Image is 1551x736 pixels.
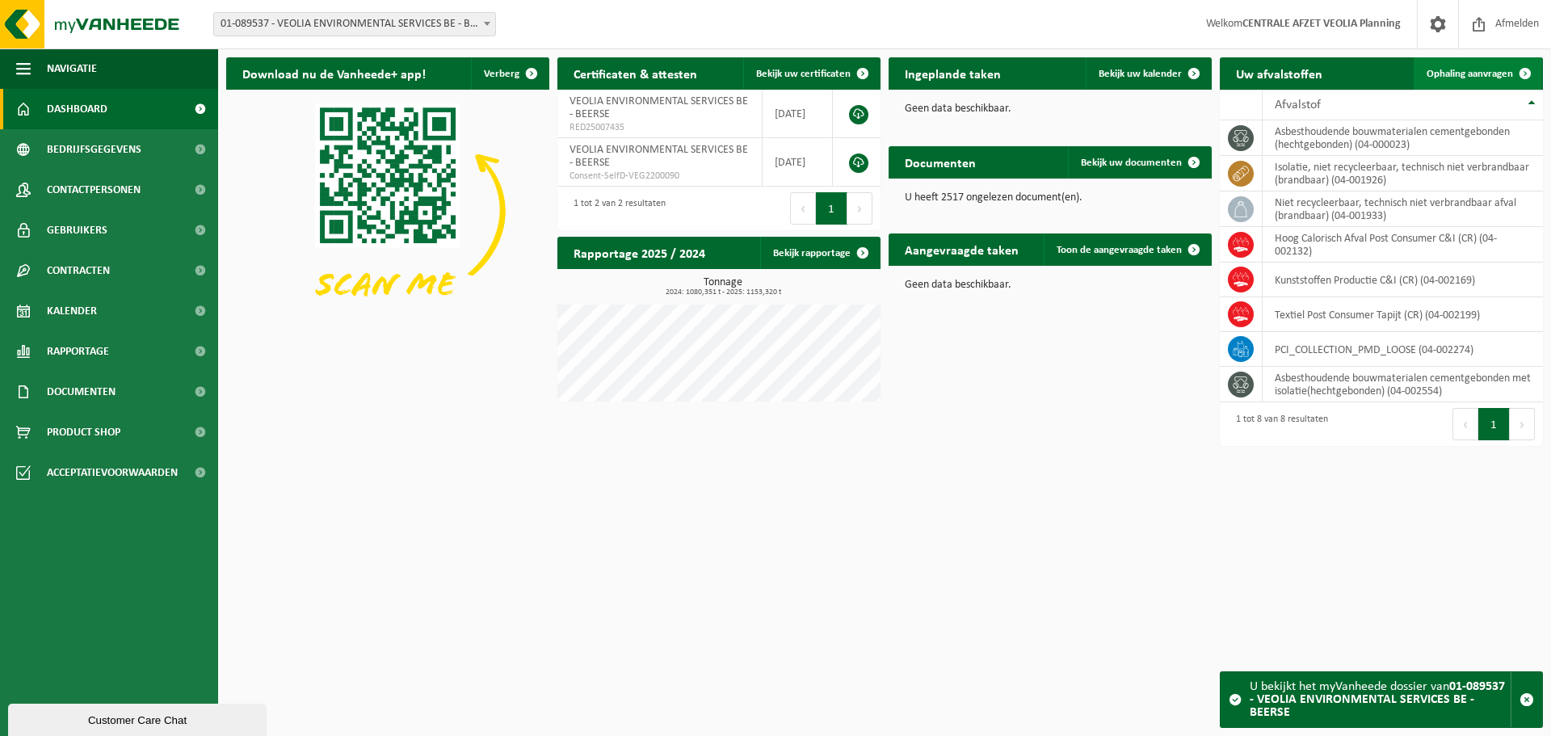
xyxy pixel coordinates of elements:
[1275,99,1321,111] span: Afvalstof
[1263,263,1543,297] td: Kunststoffen Productie C&I (CR) (04-002169)
[790,192,816,225] button: Previous
[565,191,666,226] div: 1 tot 2 van 2 resultaten
[1414,57,1541,90] a: Ophaling aanvragen
[1099,69,1182,79] span: Bekijk uw kalender
[1057,245,1182,255] span: Toon de aangevraagde taken
[47,170,141,210] span: Contactpersonen
[1044,233,1210,266] a: Toon de aangevraagde taken
[847,192,872,225] button: Next
[905,192,1196,204] p: U heeft 2517 ongelezen document(en).
[570,144,748,169] span: VEOLIA ENVIRONMENTAL SERVICES BE - BEERSE
[1242,18,1401,30] strong: CENTRALE AFZET VEOLIA Planning
[570,95,748,120] span: VEOLIA ENVIRONMENTAL SERVICES BE - BEERSE
[1250,680,1505,719] strong: 01-089537 - VEOLIA ENVIRONMENTAL SERVICES BE - BEERSE
[1427,69,1513,79] span: Ophaling aanvragen
[1068,146,1210,179] a: Bekijk uw documenten
[47,452,178,493] span: Acceptatievoorwaarden
[570,121,750,134] span: RED25007435
[47,48,97,89] span: Navigatie
[1250,672,1511,727] div: U bekijkt het myVanheede dossier van
[471,57,548,90] button: Verberg
[1081,158,1182,168] span: Bekijk uw documenten
[1263,120,1543,156] td: asbesthoudende bouwmaterialen cementgebonden (hechtgebonden) (04-000023)
[1263,156,1543,191] td: isolatie, niet recycleerbaar, technisch niet verbrandbaar (brandbaar) (04-001926)
[1228,406,1328,442] div: 1 tot 8 van 8 resultaten
[47,412,120,452] span: Product Shop
[816,192,847,225] button: 1
[1263,191,1543,227] td: niet recycleerbaar, technisch niet verbrandbaar afval (brandbaar) (04-001933)
[565,288,881,297] span: 2024: 1080,351 t - 2025: 1153,320 t
[226,90,549,332] img: Download de VHEPlus App
[47,129,141,170] span: Bedrijfsgegevens
[226,57,442,89] h2: Download nu de Vanheede+ app!
[889,233,1035,265] h2: Aangevraagde taken
[47,331,109,372] span: Rapportage
[889,146,992,178] h2: Documenten
[1263,367,1543,402] td: asbesthoudende bouwmaterialen cementgebonden met isolatie(hechtgebonden) (04-002554)
[8,700,270,736] iframe: chat widget
[47,210,107,250] span: Gebruikers
[743,57,879,90] a: Bekijk uw certificaten
[484,69,519,79] span: Verberg
[557,57,713,89] h2: Certificaten & attesten
[47,372,116,412] span: Documenten
[1263,332,1543,367] td: PCI_COLLECTION_PMD_LOOSE (04-002274)
[570,170,750,183] span: Consent-SelfD-VEG2200090
[47,89,107,129] span: Dashboard
[763,90,833,138] td: [DATE]
[1452,408,1478,440] button: Previous
[1263,297,1543,332] td: Textiel Post Consumer Tapijt (CR) (04-002199)
[1220,57,1339,89] h2: Uw afvalstoffen
[760,237,879,269] a: Bekijk rapportage
[763,138,833,187] td: [DATE]
[889,57,1017,89] h2: Ingeplande taken
[47,250,110,291] span: Contracten
[1263,227,1543,263] td: Hoog Calorisch Afval Post Consumer C&I (CR) (04-002132)
[905,280,1196,291] p: Geen data beschikbaar.
[214,13,495,36] span: 01-089537 - VEOLIA ENVIRONMENTAL SERVICES BE - BEERSE
[213,12,496,36] span: 01-089537 - VEOLIA ENVIRONMENTAL SERVICES BE - BEERSE
[756,69,851,79] span: Bekijk uw certificaten
[1510,408,1535,440] button: Next
[905,103,1196,115] p: Geen data beschikbaar.
[1478,408,1510,440] button: 1
[565,277,881,297] h3: Tonnage
[1086,57,1210,90] a: Bekijk uw kalender
[47,291,97,331] span: Kalender
[557,237,721,268] h2: Rapportage 2025 / 2024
